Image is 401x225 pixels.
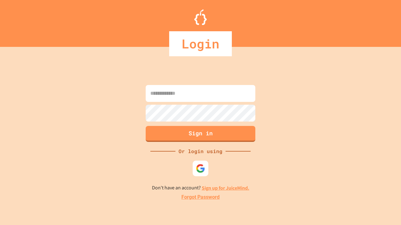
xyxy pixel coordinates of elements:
[146,126,255,142] button: Sign in
[202,185,249,191] a: Sign up for JuiceMind.
[196,164,205,173] img: google-icon.svg
[175,147,226,155] div: Or login using
[169,31,232,56] div: Login
[181,193,220,201] a: Forgot Password
[194,9,207,25] img: Logo.svg
[152,184,249,192] p: Don't have an account?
